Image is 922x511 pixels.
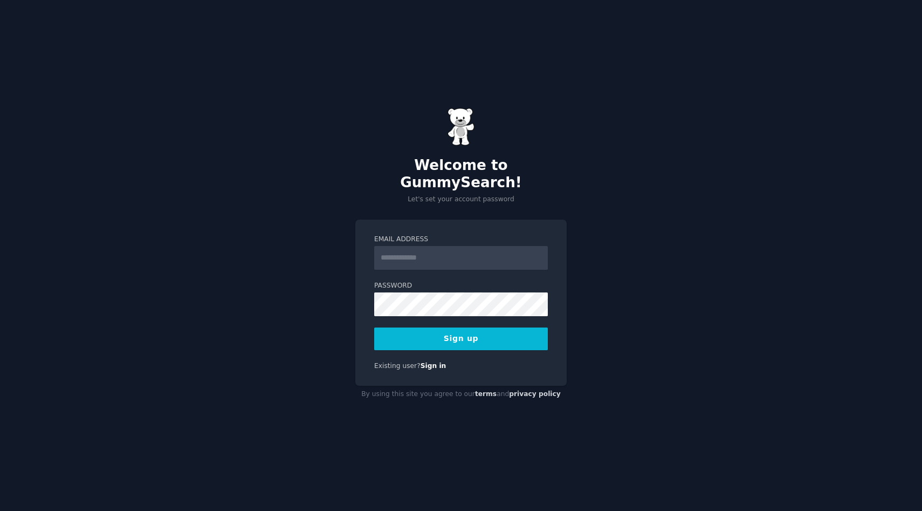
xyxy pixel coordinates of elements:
[374,362,421,370] span: Existing user?
[475,390,497,398] a: terms
[374,281,548,291] label: Password
[374,235,548,244] label: Email Address
[355,195,567,205] p: Let's set your account password
[421,362,446,370] a: Sign in
[355,157,567,191] h2: Welcome to GummySearch!
[448,108,474,146] img: Gummy Bear
[355,386,567,403] div: By using this site you agree to our and
[509,390,561,398] a: privacy policy
[374,328,548,350] button: Sign up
